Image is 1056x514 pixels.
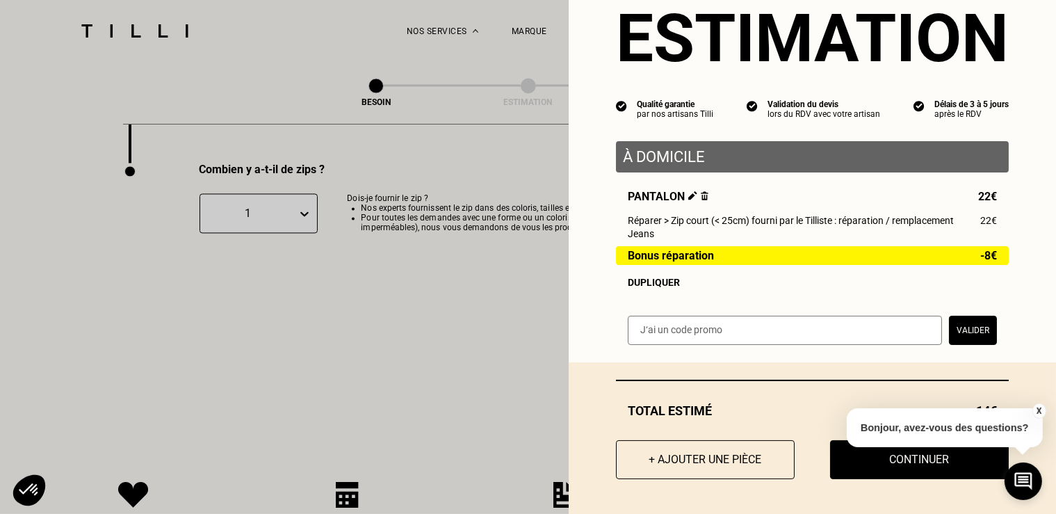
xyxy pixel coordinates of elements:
[628,190,708,203] span: Pantalon
[628,277,997,288] div: Dupliquer
[637,109,713,119] div: par nos artisans Tilli
[1032,403,1046,419] button: X
[767,99,880,109] div: Validation du devis
[913,99,925,112] img: icon list info
[628,228,654,239] span: Jeans
[747,99,758,112] img: icon list info
[830,440,1009,479] button: Continuer
[934,109,1009,119] div: après le RDV
[767,109,880,119] div: lors du RDV avec votre artisan
[616,440,795,479] button: + Ajouter une pièce
[980,250,997,262] span: -8€
[949,316,997,345] button: Valider
[847,408,1043,447] p: Bonjour, avez-vous des questions?
[688,191,697,200] img: Éditer
[628,250,714,262] span: Bonus réparation
[616,99,627,112] img: icon list info
[628,215,954,226] span: Réparer > Zip court (< 25cm) fourni par le Tilliste : réparation / remplacement
[980,215,997,226] span: 22€
[637,99,713,109] div: Qualité garantie
[623,148,1002,166] p: À domicile
[701,191,708,200] img: Supprimer
[628,316,942,345] input: J‘ai un code promo
[616,403,1009,418] div: Total estimé
[934,99,1009,109] div: Délais de 3 à 5 jours
[978,190,997,203] span: 22€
